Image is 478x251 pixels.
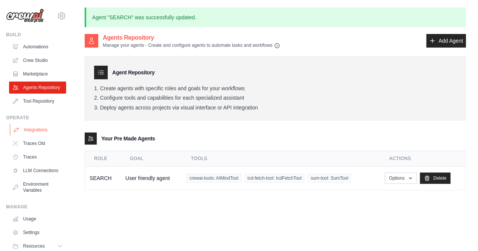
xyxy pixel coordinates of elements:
p: Manage your agents - Create and configure agents to automate tasks and workflows [103,42,280,49]
a: Crew Studio [9,54,66,66]
a: Tool Repository [9,95,66,107]
td: User friendly agent [121,166,182,190]
li: Deploy agents across projects via visual interface or API integration [94,105,456,111]
a: Automations [9,41,66,53]
img: Logo [6,9,44,23]
th: Tools [182,151,380,166]
td: SEARCH [85,166,121,190]
h3: Your Pre Made Agents [101,135,155,142]
a: LLM Connections [9,165,66,177]
a: Marketplace [9,68,66,80]
th: Role [85,151,121,166]
a: Environment Variables [9,178,66,196]
a: Agents Repository [9,82,66,94]
a: Add Agent [426,34,466,48]
div: Build [6,32,66,38]
th: Actions [380,151,466,166]
li: Create agents with specific roles and goals for your workflows [94,85,456,92]
li: Configure tools and capabilities for each specialized assistant [94,95,456,102]
a: Usage [9,213,66,225]
div: Operate [6,115,66,121]
a: Delete [420,172,450,184]
span: crewai-tools: AIMindTool [186,174,241,183]
span: sum-tool: SumTool [308,174,351,183]
a: Settings [9,226,66,239]
h3: Agent Repository [112,69,155,76]
button: Options [385,172,417,184]
h2: Agents Repository [103,33,280,42]
a: Traces Old [9,137,66,149]
p: Agent "SEARCH" was successfully updated. [85,8,466,27]
a: Traces [9,151,66,163]
span: icd-fetch-tool: IcdFetchTool [244,174,305,183]
span: Resources [23,243,45,249]
div: Manage [6,204,66,210]
a: Integrations [10,124,67,136]
th: Goal [121,151,182,166]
